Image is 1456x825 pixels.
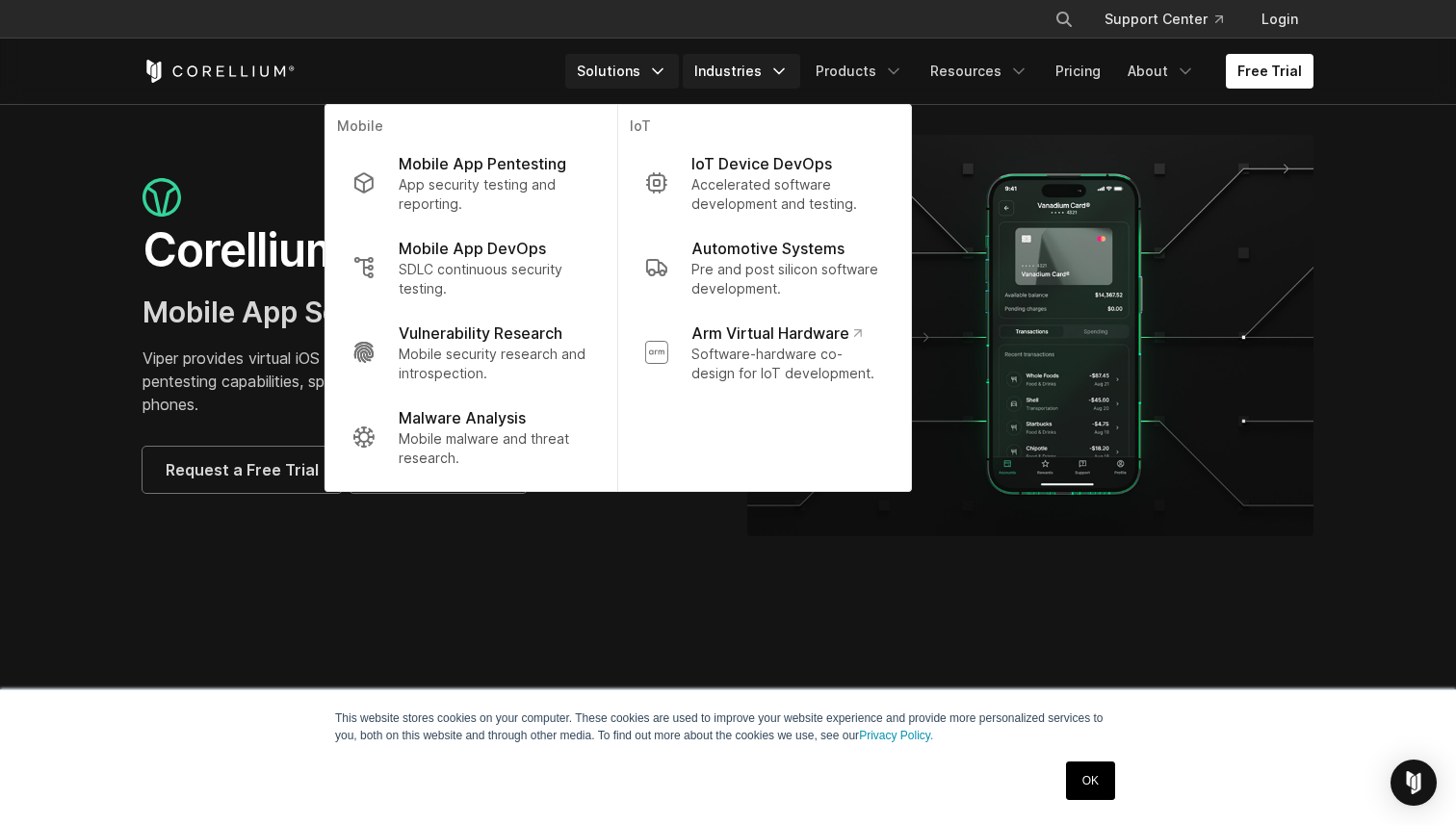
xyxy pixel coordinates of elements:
[399,429,590,468] p: Mobile malware and threat research.
[143,347,709,416] p: Viper provides virtual iOS and Android devices that enable mobile app pentesting capabilities, sp...
[1044,54,1112,89] a: Pricing
[1066,761,1115,800] a: OK
[691,345,884,383] p: Software-hardware co-design for IoT development.
[747,135,1313,536] img: viper_hero
[337,225,606,310] a: Mobile App DevOps SDLC continuous security testing.
[804,54,915,89] a: Products
[630,116,899,141] p: IoT
[143,60,296,83] a: Corellium Home
[399,152,566,175] p: Mobile App Pentesting
[919,54,1040,89] a: Resources
[335,709,1121,744] p: This website stores cookies on your computer. These cookies are used to improve your website expe...
[399,345,590,383] p: Mobile security research and introspection.
[143,447,342,493] a: Request a Free Trial
[1089,2,1238,37] a: Support Center
[1226,54,1313,89] a: Free Trial
[337,395,606,479] a: Malware Analysis Mobile malware and threat research.
[1116,54,1207,89] a: About
[630,225,899,310] a: Automotive Systems Pre and post silicon software development.
[630,310,899,395] a: Arm Virtual Hardware Software-hardware co-design for IoT development.
[565,54,679,89] a: Solutions
[166,458,319,481] span: Request a Free Trial
[399,260,590,298] p: SDLC continuous security testing.
[337,310,606,395] a: Vulnerability Research Mobile security research and introspection.
[565,54,1313,89] div: Navigation Menu
[1246,2,1313,37] a: Login
[683,54,800,89] a: Industries
[1047,2,1081,37] button: Search
[691,260,884,298] p: Pre and post silicon software development.
[399,237,546,260] p: Mobile App DevOps
[399,175,590,214] p: App security testing and reporting.
[143,295,529,329] span: Mobile App Security Testing
[399,406,526,429] p: Malware Analysis
[630,141,899,225] a: IoT Device DevOps Accelerated software development and testing.
[691,152,832,175] p: IoT Device DevOps
[1391,760,1437,806] div: Open Intercom Messenger
[691,175,884,214] p: Accelerated software development and testing.
[691,237,845,260] p: Automotive Systems
[143,221,709,279] h1: Corellium Viper
[143,178,181,218] img: viper_icon_large
[859,729,933,742] a: Privacy Policy.
[399,322,562,345] p: Vulnerability Research
[337,141,606,225] a: Mobile App Pentesting App security testing and reporting.
[691,322,862,345] p: Arm Virtual Hardware
[337,116,606,141] p: Mobile
[1031,2,1313,37] div: Navigation Menu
